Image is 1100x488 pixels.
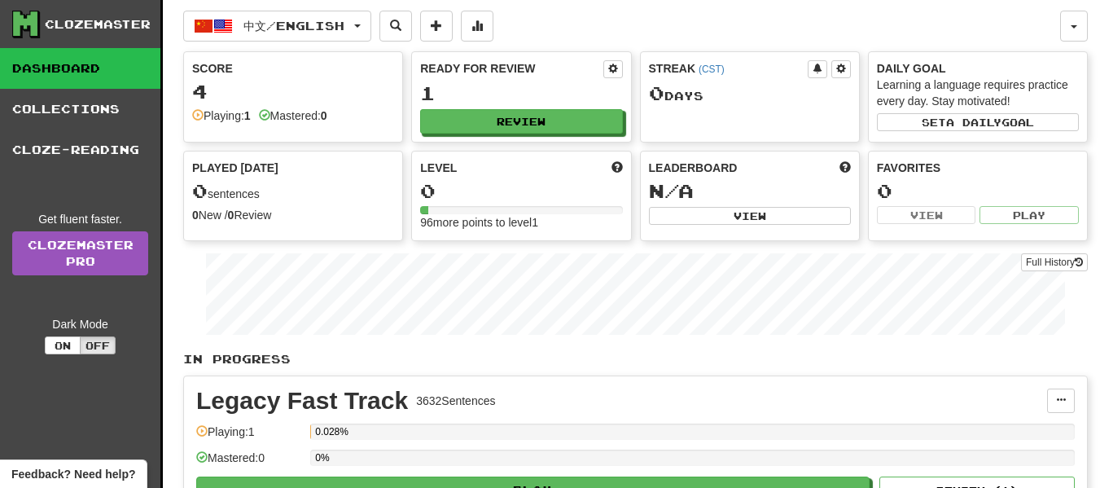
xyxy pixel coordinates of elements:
[321,109,327,122] strong: 0
[699,64,725,75] a: (CST)
[649,60,808,77] div: Streak
[611,160,623,176] span: Score more points to level up
[183,351,1088,367] p: In Progress
[877,77,1079,109] div: Learning a language requires practice every day. Stay motivated!
[649,179,694,202] span: N/A
[228,209,234,222] strong: 0
[192,181,394,202] div: sentences
[196,450,302,477] div: Mastered: 0
[877,60,1079,77] div: Daily Goal
[259,108,327,124] div: Mastered:
[877,160,1079,176] div: Favorites
[979,206,1079,224] button: Play
[416,393,495,409] div: 3632 Sentences
[649,81,664,104] span: 0
[12,316,148,332] div: Dark Mode
[1021,253,1088,271] button: Full History
[12,211,148,227] div: Get fluent faster.
[12,231,148,275] a: ClozemasterPro
[877,181,1079,201] div: 0
[420,11,453,42] button: Add sentence to collection
[11,466,135,482] span: Open feedback widget
[244,109,251,122] strong: 1
[420,60,603,77] div: Ready for Review
[45,336,81,354] button: On
[649,207,851,225] button: View
[877,113,1079,131] button: Seta dailygoal
[80,336,116,354] button: Off
[946,117,1001,128] span: a daily
[649,83,851,104] div: Day s
[420,160,457,176] span: Level
[877,206,976,224] button: View
[461,11,493,42] button: More stats
[192,207,394,223] div: New / Review
[192,179,208,202] span: 0
[192,81,394,102] div: 4
[420,109,622,134] button: Review
[420,214,622,231] div: 96 more points to level 1
[192,160,278,176] span: Played [DATE]
[839,160,851,176] span: This week in points, UTC
[183,11,371,42] button: 中文/English
[379,11,412,42] button: Search sentences
[192,60,394,77] div: Score
[420,83,622,103] div: 1
[420,181,622,201] div: 0
[196,389,408,413] div: Legacy Fast Track
[243,19,344,33] span: 中文 / English
[192,209,199,222] strong: 0
[649,160,738,176] span: Leaderboard
[196,424,302,451] div: Playing: 1
[45,16,151,33] div: Clozemaster
[192,108,251,124] div: Playing:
